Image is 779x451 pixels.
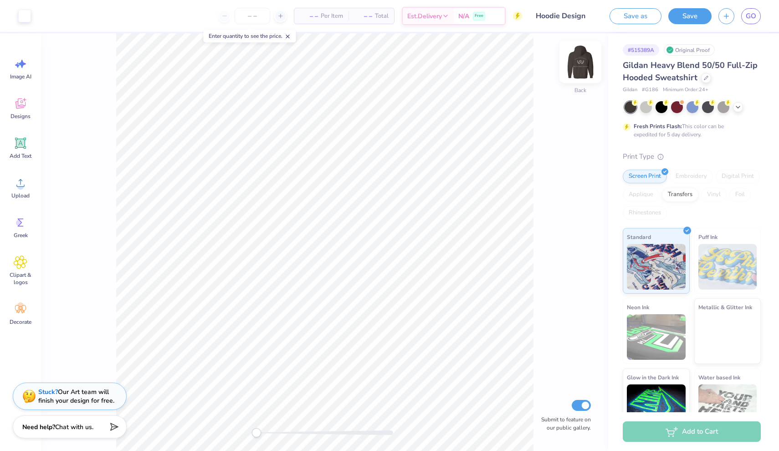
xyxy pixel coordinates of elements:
a: GO [741,8,761,24]
span: Image AI [10,73,31,80]
span: Metallic & Glitter Ink [698,302,752,312]
img: Water based Ink [698,384,757,430]
img: Standard [627,244,686,290]
label: Submit to feature on our public gallery. [536,415,591,432]
span: Gildan Heavy Blend 50/50 Full-Zip Hooded Sweatshirt [623,60,758,83]
span: Per Item [321,11,343,21]
span: Minimum Order: 24 + [663,86,708,94]
span: GO [746,11,756,21]
span: Decorate [10,318,31,326]
span: Add Text [10,152,31,160]
span: Clipart & logos [5,271,36,286]
div: Back [574,86,586,94]
div: Applique [623,188,659,202]
span: Free [475,13,483,19]
span: Est. Delivery [407,11,442,21]
div: Our Art team will finish your design for free. [38,388,114,405]
span: Total [375,11,389,21]
input: Untitled Design [529,7,596,25]
img: Back [562,44,599,80]
img: Glow in the Dark Ink [627,384,686,430]
img: Puff Ink [698,244,757,290]
strong: Need help? [22,423,55,431]
span: N/A [458,11,469,21]
span: Water based Ink [698,373,740,382]
div: Transfers [662,188,698,202]
span: – – [300,11,318,21]
span: Glow in the Dark Ink [627,373,679,382]
span: Designs [10,113,31,120]
div: Original Proof [664,44,715,56]
img: Neon Ink [627,314,686,360]
div: Print Type [623,151,761,162]
div: Embroidery [670,170,713,183]
button: Save as [610,8,661,24]
div: # 515389A [623,44,659,56]
div: Digital Print [716,170,760,183]
span: Greek [14,232,28,239]
div: Vinyl [701,188,727,202]
div: Accessibility label [252,428,261,437]
div: Foil [729,188,751,202]
strong: Fresh Prints Flash: [634,123,682,130]
span: Neon Ink [627,302,649,312]
span: # G186 [642,86,658,94]
span: Standard [627,232,651,242]
img: Metallic & Glitter Ink [698,314,757,360]
strong: Stuck? [38,388,58,396]
span: Puff Ink [698,232,717,242]
input: – – [235,8,270,24]
button: Save [668,8,712,24]
div: Enter quantity to see the price. [204,30,296,42]
div: This color can be expedited for 5 day delivery. [634,122,746,139]
span: Gildan [623,86,637,94]
span: Upload [11,192,30,199]
div: Screen Print [623,170,667,183]
span: – – [354,11,372,21]
span: Chat with us. [55,423,93,431]
div: Rhinestones [623,206,667,220]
